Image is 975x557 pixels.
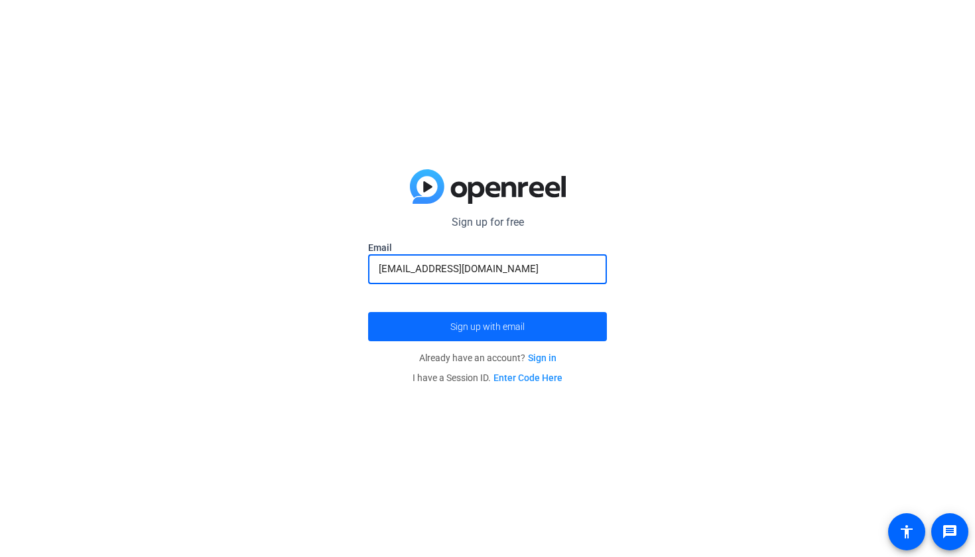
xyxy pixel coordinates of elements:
mat-icon: message [942,524,958,540]
img: blue-gradient.svg [410,169,566,204]
mat-icon: accessibility [899,524,915,540]
span: I have a Session ID. [413,372,562,383]
p: Sign up for free [368,214,607,230]
button: Sign up with email [368,312,607,341]
input: Enter Email Address [379,261,596,277]
span: Already have an account? [419,353,556,363]
a: Sign in [528,353,556,363]
label: Email [368,241,607,254]
a: Enter Code Here [493,372,562,383]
